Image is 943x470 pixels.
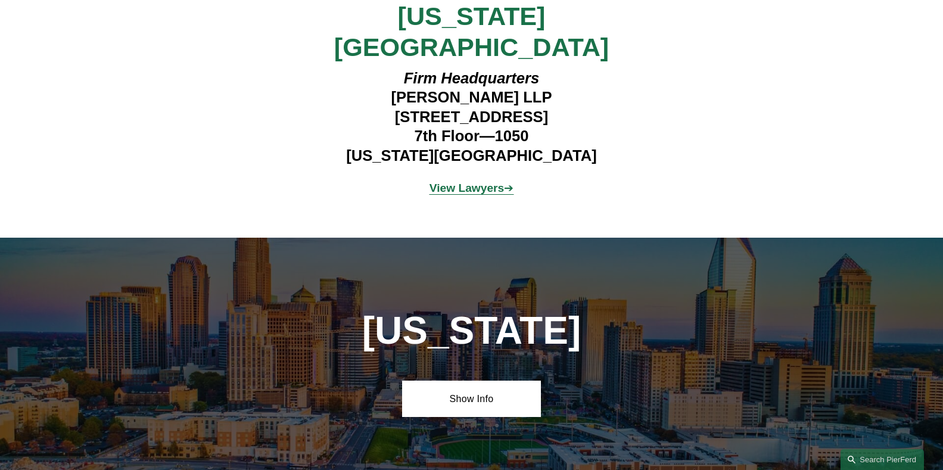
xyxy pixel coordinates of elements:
[298,69,645,165] h4: [PERSON_NAME] LLP [STREET_ADDRESS] 7th Floor—1050 [US_STATE][GEOGRAPHIC_DATA]
[430,182,505,194] strong: View Lawyers
[298,309,645,353] h1: [US_STATE]
[334,2,609,61] span: [US_STATE][GEOGRAPHIC_DATA]
[430,182,514,194] a: View Lawyers➔
[430,182,514,194] span: ➔
[404,70,540,86] em: Firm Headquarters
[841,449,924,470] a: Search this site
[402,381,541,416] a: Show Info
